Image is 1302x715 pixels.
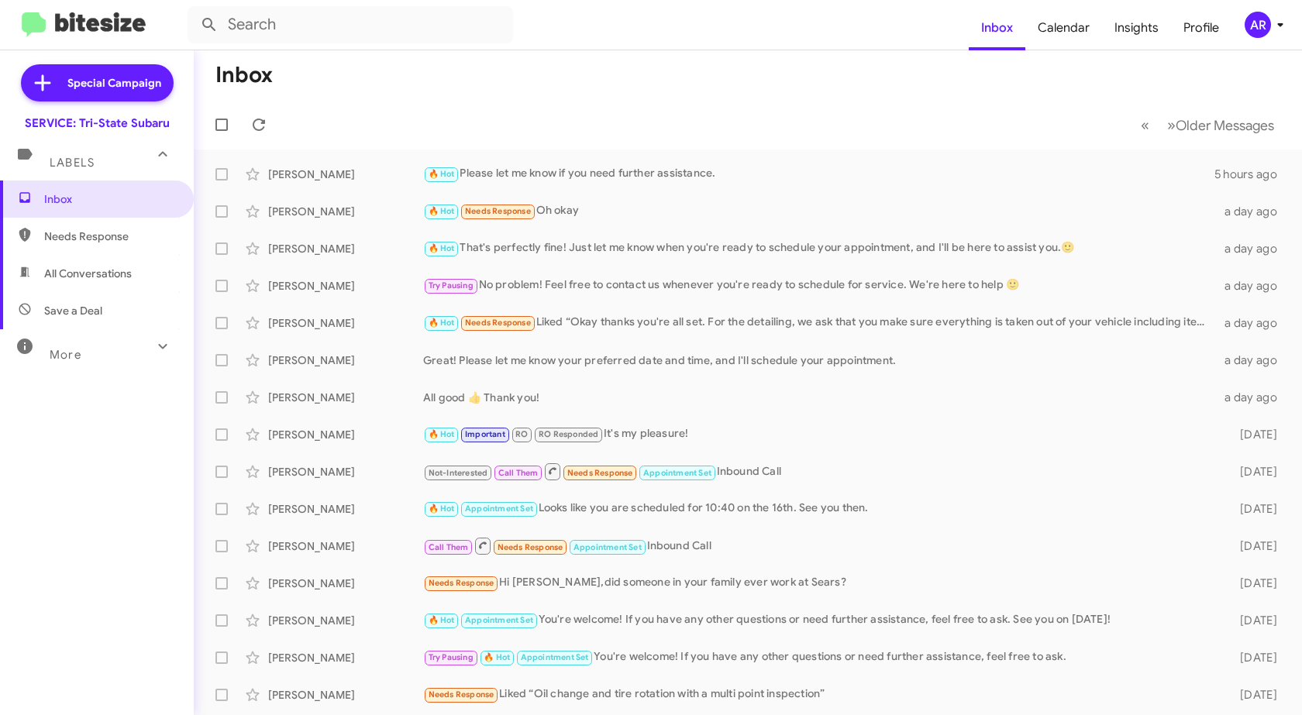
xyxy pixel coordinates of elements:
[1218,241,1290,256] div: a day ago
[1218,464,1290,480] div: [DATE]
[429,504,455,514] span: 🔥 Hot
[1218,687,1290,703] div: [DATE]
[1214,167,1290,182] div: 5 hours ago
[423,202,1218,220] div: Oh okay
[484,652,510,662] span: 🔥 Hot
[573,542,642,552] span: Appointment Set
[1218,501,1290,517] div: [DATE]
[50,156,95,170] span: Labels
[498,468,539,478] span: Call Them
[423,390,1218,405] div: All good 👍 Thank you!
[1176,117,1274,134] span: Older Messages
[423,462,1218,481] div: Inbound Call
[423,425,1218,443] div: It's my pleasure!
[1245,12,1271,38] div: AR
[1218,576,1290,591] div: [DATE]
[268,390,423,405] div: [PERSON_NAME]
[44,266,132,281] span: All Conversations
[1218,315,1290,331] div: a day ago
[429,652,474,662] span: Try Pausing
[21,64,174,101] a: Special Campaign
[268,538,423,554] div: [PERSON_NAME]
[268,464,423,480] div: [PERSON_NAME]
[423,352,1218,368] div: Great! Please let me know your preferred date and time, and I'll schedule your appointment.
[1131,109,1159,141] button: Previous
[25,115,170,131] div: SERVICE: Tri-State Subaru
[465,429,505,439] span: Important
[567,468,633,478] span: Needs Response
[44,303,102,318] span: Save a Deal
[429,280,474,290] span: Try Pausing
[268,352,423,368] div: [PERSON_NAME]
[1158,109,1283,141] button: Next
[465,318,531,328] span: Needs Response
[423,536,1218,555] div: Inbound Call
[515,429,528,439] span: RO
[539,429,598,439] span: RO Responded
[44,229,176,244] span: Needs Response
[429,318,455,328] span: 🔥 Hot
[268,650,423,665] div: [PERSON_NAME]
[969,5,1025,50] a: Inbox
[268,613,423,628] div: [PERSON_NAME]
[1218,427,1290,442] div: [DATE]
[1218,538,1290,554] div: [DATE]
[50,348,81,362] span: More
[268,315,423,331] div: [PERSON_NAME]
[268,501,423,517] div: [PERSON_NAME]
[268,241,423,256] div: [PERSON_NAME]
[465,504,533,514] span: Appointment Set
[423,686,1218,703] div: Liked “Oil change and tire rotation with a multi point inspection”
[268,576,423,591] div: [PERSON_NAME]
[521,652,589,662] span: Appointment Set
[215,63,273,88] h1: Inbox
[1218,204,1290,219] div: a day ago
[268,427,423,442] div: [PERSON_NAME]
[1141,115,1149,135] span: «
[423,314,1218,332] div: Liked “Okay thanks you're all set. For the detailing, we ask that you make sure everything is tak...
[423,500,1218,517] div: Looks like you are scheduled for 10:40 on the 16th. See you then.
[423,648,1218,666] div: You're welcome! If you have any other questions or need further assistance, feel free to ask.
[429,578,494,588] span: Needs Response
[423,239,1218,257] div: That's perfectly fine! Just let me know when you're ready to schedule your appointment, and I'll ...
[498,542,563,552] span: Needs Response
[465,206,531,216] span: Needs Response
[268,204,423,219] div: [PERSON_NAME]
[1218,390,1290,405] div: a day ago
[423,574,1218,592] div: Hi [PERSON_NAME],did someone in your family ever work at Sears?
[429,542,469,552] span: Call Them
[268,687,423,703] div: [PERSON_NAME]
[44,191,176,207] span: Inbox
[188,6,513,43] input: Search
[268,278,423,294] div: [PERSON_NAME]
[643,468,711,478] span: Appointment Set
[1218,278,1290,294] div: a day ago
[429,429,455,439] span: 🔥 Hot
[1218,352,1290,368] div: a day ago
[429,468,488,478] span: Not-Interested
[1231,12,1285,38] button: AR
[423,611,1218,629] div: You're welcome! If you have any other questions or need further assistance, feel free to ask. See...
[1102,5,1171,50] a: Insights
[429,169,455,179] span: 🔥 Hot
[67,75,161,91] span: Special Campaign
[1218,613,1290,628] div: [DATE]
[429,615,455,625] span: 🔥 Hot
[429,689,494,700] span: Needs Response
[423,277,1218,294] div: No problem! Feel free to contact us whenever you're ready to schedule for service. We're here to ...
[465,615,533,625] span: Appointment Set
[423,165,1214,183] div: Please let me know if you need further assistance.
[268,167,423,182] div: [PERSON_NAME]
[1171,5,1231,50] a: Profile
[429,243,455,253] span: 🔥 Hot
[1218,650,1290,665] div: [DATE]
[1167,115,1176,135] span: »
[429,206,455,216] span: 🔥 Hot
[1025,5,1102,50] a: Calendar
[1132,109,1283,141] nav: Page navigation example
